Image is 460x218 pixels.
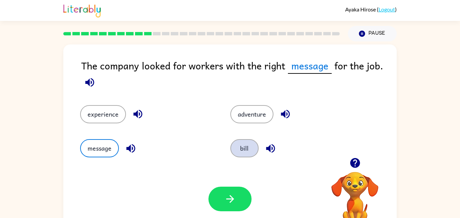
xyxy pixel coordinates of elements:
span: Ayaka Hirose [345,6,377,12]
img: Literably [63,3,101,18]
a: Logout [379,6,395,12]
button: Pause [348,26,397,41]
button: experience [80,105,126,123]
span: message [288,58,332,74]
div: ( ) [345,6,397,12]
button: adventure [230,105,273,123]
div: The company looked for workers with the right for the job. [81,58,397,92]
button: bill [230,139,259,157]
button: message [80,139,119,157]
